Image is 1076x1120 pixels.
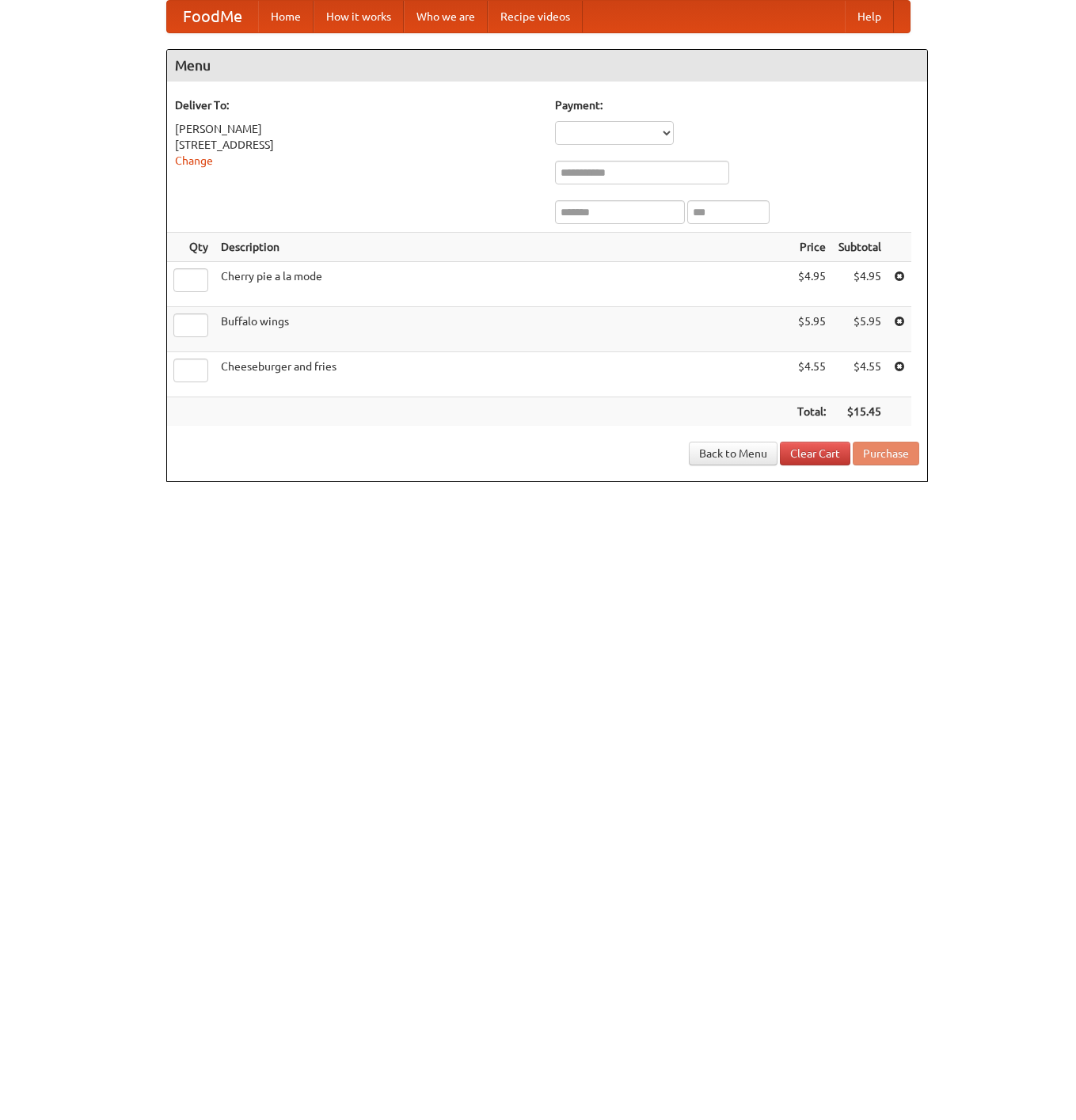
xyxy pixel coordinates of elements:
th: Description [215,233,791,262]
td: $5.95 [791,307,832,352]
h5: Payment: [555,97,919,113]
td: $4.55 [791,352,832,397]
th: Qty [167,233,215,262]
td: Cherry pie a la mode [215,262,791,307]
a: Recipe videos [488,1,583,32]
a: Home [258,1,314,32]
a: Back to Menu [689,442,778,465]
button: Purchase [853,442,919,465]
td: $5.95 [832,307,888,352]
td: $4.95 [832,262,888,307]
a: FoodMe [167,1,258,32]
div: [PERSON_NAME] [175,121,539,137]
th: Price [791,233,832,262]
th: Total: [791,397,832,427]
div: [STREET_ADDRESS] [175,137,539,153]
a: Help [845,1,894,32]
td: Buffalo wings [215,307,791,352]
a: Change [175,154,213,167]
td: $4.55 [832,352,888,397]
a: Clear Cart [780,442,850,465]
th: Subtotal [832,233,888,262]
h4: Menu [167,50,927,82]
td: $4.95 [791,262,832,307]
a: How it works [314,1,404,32]
th: $15.45 [832,397,888,427]
td: Cheeseburger and fries [215,352,791,397]
h5: Deliver To: [175,97,539,113]
a: Who we are [404,1,488,32]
